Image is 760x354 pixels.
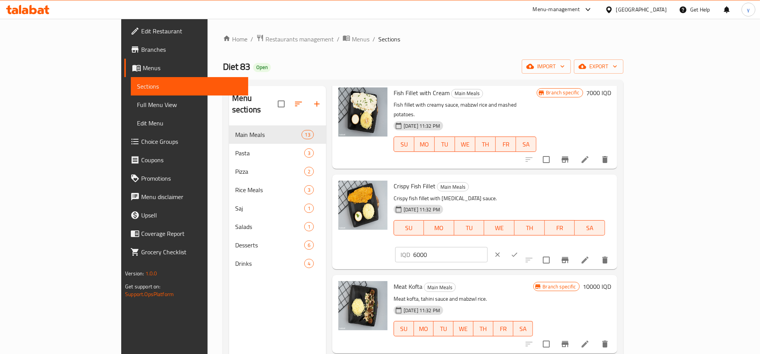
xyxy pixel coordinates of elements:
span: Saj [235,204,304,213]
button: SA [513,321,533,336]
span: Drinks [235,259,304,268]
span: SU [397,323,411,334]
span: Sections [378,35,400,44]
a: Edit Restaurant [124,22,248,40]
span: [DATE] 11:32 PM [401,307,443,314]
button: import [522,59,571,74]
button: TU [454,220,485,235]
h2: Menu sections [232,92,278,115]
a: Edit menu item [580,155,590,164]
a: Menu disclaimer [124,188,248,206]
span: SA [519,139,533,150]
span: Edit Restaurant [141,26,242,36]
div: Salads [235,222,304,231]
a: Sections [131,77,248,95]
span: Crispy Fish Fillet [394,180,435,192]
a: Coverage Report [124,224,248,243]
span: Open [253,64,271,71]
span: 6 [305,242,313,249]
button: SU [394,321,414,336]
span: WE [457,323,470,334]
span: Menu disclaimer [141,192,242,201]
span: MO [417,323,431,334]
button: delete [596,335,614,353]
span: Edit Menu [137,119,242,128]
span: Sections [137,82,242,91]
div: Main Meals [437,182,469,191]
div: Rice Meals3 [229,181,326,199]
p: Fish fillet with creamy sauce, mabzwl rice and mashed potatoes. [394,100,537,119]
li: / [251,35,253,44]
span: 4 [305,260,313,267]
div: Pizza2 [229,162,326,181]
span: TH [518,222,542,234]
div: items [304,167,314,176]
button: Branch-specific-item [556,251,574,269]
span: Restaurants management [265,35,334,44]
span: SA [578,222,602,234]
a: Support.OpsPlatform [125,289,174,299]
span: 1 [305,205,313,212]
button: SA [575,220,605,235]
a: Coupons [124,151,248,169]
button: WE [484,220,514,235]
img: Fish Fillet with Cream [338,87,387,137]
span: Main Meals [452,89,483,98]
a: Edit menu item [580,255,590,265]
span: Main Meals [437,183,468,191]
span: WE [487,222,511,234]
h6: 7000 IQD [586,87,611,98]
div: Menu-management [533,5,580,14]
span: SU [397,139,411,150]
span: Main Meals [424,283,455,292]
div: items [304,148,314,158]
button: SU [394,137,414,152]
span: Menus [143,63,242,72]
button: TH [473,321,493,336]
div: Salads1 [229,217,326,236]
p: Meat kofta, tahini sauce and mabzwl rice. [394,294,533,304]
span: Get support on: [125,282,160,291]
span: Coverage Report [141,229,242,238]
span: 1.0.0 [145,268,157,278]
button: FR [493,321,513,336]
span: y [747,5,750,14]
span: 3 [305,150,313,157]
span: Grocery Checklist [141,247,242,257]
nav: breadcrumb [223,34,623,44]
span: TU [437,323,450,334]
span: TH [476,323,490,334]
span: Main Meals [235,130,302,139]
a: Restaurants management [256,34,334,44]
a: Grocery Checklist [124,243,248,261]
span: MO [417,139,432,150]
button: TH [514,220,545,235]
span: import [528,62,565,71]
button: MO [424,220,454,235]
a: Full Menu View [131,95,248,114]
span: FR [548,222,572,234]
button: Branch-specific-item [556,335,574,353]
div: Main Meals13 [229,125,326,144]
span: 2 [305,168,313,175]
span: SA [516,323,530,334]
span: Meat Kofta [394,281,422,292]
span: Menus [352,35,369,44]
button: ok [506,246,523,263]
p: Crispy fish fillet with [MEDICAL_DATA] sauce. [394,194,605,203]
span: FR [496,323,510,334]
div: items [304,185,314,194]
span: Coupons [141,155,242,165]
button: TU [435,137,455,152]
span: TH [478,139,493,150]
button: TU [434,321,453,336]
a: Upsell [124,206,248,224]
span: Branch specific [543,89,583,96]
div: Rice Meals [235,185,304,194]
a: Branches [124,40,248,59]
span: 13 [302,131,313,138]
button: FR [545,220,575,235]
span: 3 [305,186,313,194]
span: Diet 83 [223,58,250,75]
button: delete [596,251,614,269]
